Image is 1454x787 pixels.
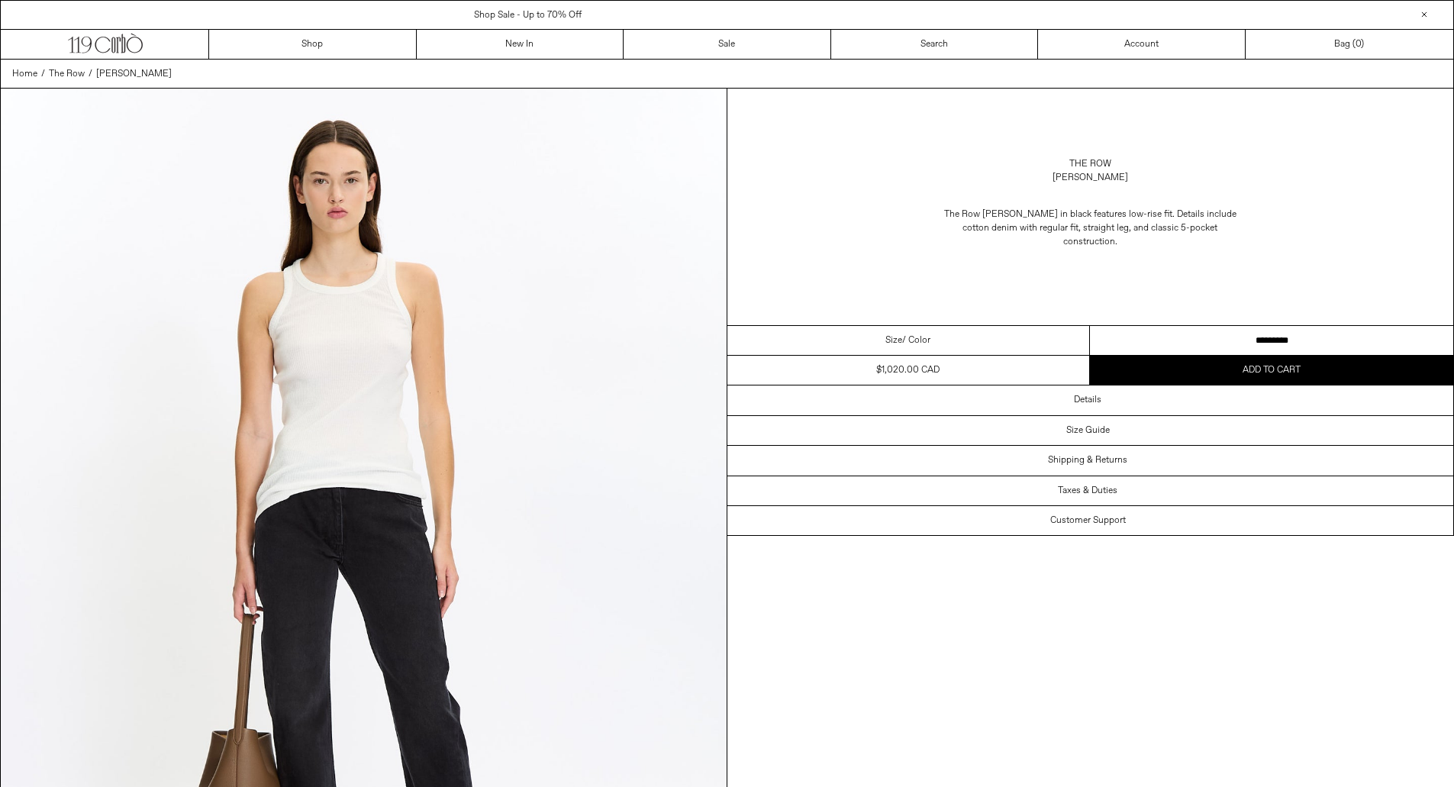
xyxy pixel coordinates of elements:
span: 0 [1356,38,1361,50]
span: Add to cart [1243,364,1301,376]
a: Sale [624,30,831,59]
a: The Row [49,67,85,81]
a: New In [417,30,624,59]
span: [PERSON_NAME] [96,68,172,80]
a: [PERSON_NAME] [96,67,172,81]
h3: Size Guide [1066,425,1110,436]
a: Shop [209,30,417,59]
a: Home [12,67,37,81]
a: Search [831,30,1039,59]
span: / [89,67,92,81]
button: Add to cart [1090,356,1453,385]
p: The Row [PERSON_NAME] in black features l [937,200,1243,256]
span: Size [885,334,902,347]
h3: Shipping & Returns [1048,455,1127,466]
span: The Row [49,68,85,80]
div: [PERSON_NAME] [1053,171,1128,185]
span: ) [1356,37,1364,51]
h3: Taxes & Duties [1058,485,1117,496]
span: / Color [902,334,930,347]
a: Bag () [1246,30,1453,59]
span: Home [12,68,37,80]
span: ow-rise fit. Details include cotton denim with regular fit, straight leg, and classic 5-pocket co... [962,208,1236,248]
h3: Customer Support [1050,515,1126,526]
span: / [41,67,45,81]
a: Account [1038,30,1246,59]
h3: Details [1074,395,1101,405]
a: The Row [1069,157,1111,171]
a: Shop Sale - Up to 70% Off [474,9,582,21]
div: $1,020.00 CAD [876,363,940,377]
